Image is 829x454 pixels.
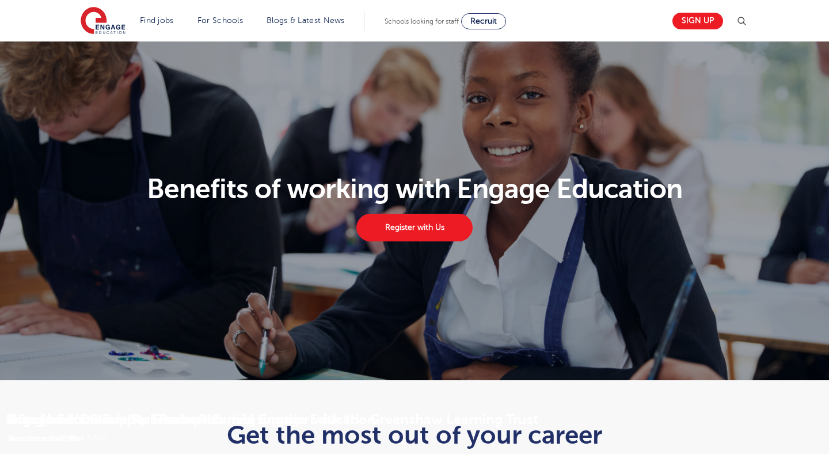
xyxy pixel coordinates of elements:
a: For Schools [197,16,243,25]
img: Engage Education [81,7,126,36]
a: Register with Us [356,214,473,241]
h1: Benefits of working with Engage Education [74,175,755,203]
a: Blogs & Latest News [267,16,345,25]
span: Schools looking for staff [385,17,459,25]
a: Sign up [672,13,723,29]
span: Recruit [470,17,497,25]
a: Find jobs [140,16,174,25]
a: Recruit [461,13,506,29]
